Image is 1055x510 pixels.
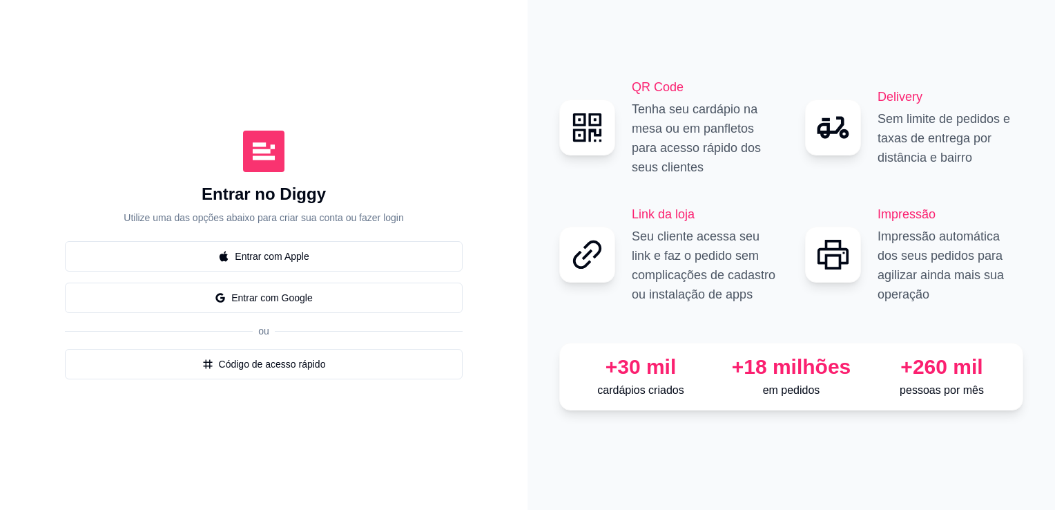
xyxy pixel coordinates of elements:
h2: Impressão [878,205,1023,224]
p: em pedidos [722,382,861,399]
p: Seu cliente acessa seu link e faz o pedido sem complicações de cadastro ou instalação de apps [632,227,777,304]
div: +260 mil [872,355,1012,379]
img: Diggy [243,131,284,172]
div: +18 milhões [722,355,861,379]
p: cardápios criados [571,382,710,399]
h2: Delivery [878,87,1023,106]
span: apple [218,251,229,262]
p: Utilize uma das opções abaixo para criar sua conta ou fazer login [124,211,403,225]
span: number [202,359,213,370]
div: +30 mil [571,355,710,379]
p: Tenha seu cardápio na mesa ou em panfletos para acesso rápido dos seus clientes [632,100,777,177]
span: google [215,292,226,303]
h1: Entrar no Diggy [202,183,326,205]
button: appleEntrar com Apple [65,241,463,272]
p: pessoas por mês [872,382,1012,399]
h2: QR Code [632,77,777,97]
h2: Link da loja [632,205,777,224]
p: Impressão automática dos seus pedidos para agilizar ainda mais sua operação [878,227,1023,304]
span: ou [253,325,275,337]
p: Sem limite de pedidos e taxas de entrega por distância e bairro [878,109,1023,167]
button: googleEntrar com Google [65,283,463,313]
button: numberCódigo de acesso rápido [65,349,463,379]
